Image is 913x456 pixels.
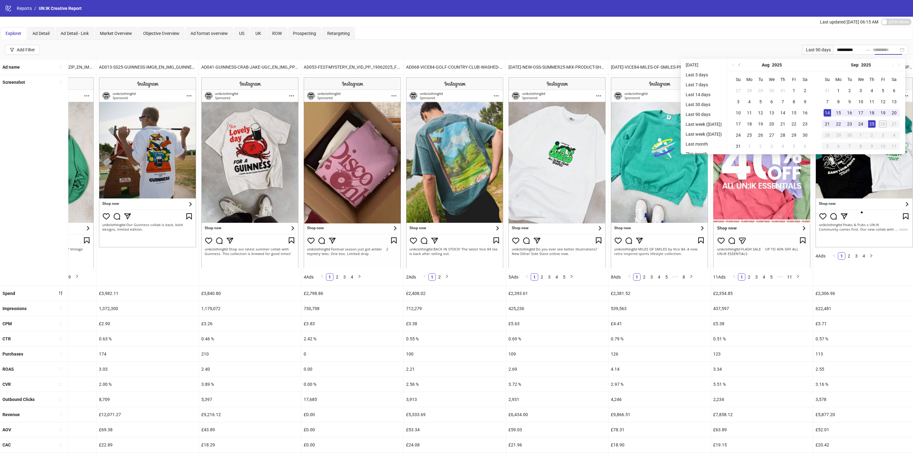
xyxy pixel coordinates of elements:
[866,107,877,118] td: 2025-09-18
[744,107,755,118] td: 2025-08-11
[785,273,794,281] li: 11
[670,273,680,281] span: •••
[822,96,833,107] td: 2025-09-07
[2,80,25,85] b: Screenshot
[683,121,724,128] li: Last week ([DATE])
[760,273,768,281] li: 4
[443,273,451,281] button: right
[794,273,802,281] li: Next Page
[757,109,764,117] div: 12
[766,96,777,107] td: 2025-08-06
[833,85,844,96] td: 2025-09-01
[788,96,799,107] td: 2025-08-08
[790,98,798,105] div: 8
[844,130,855,141] td: 2025-09-30
[833,107,844,118] td: 2025-09-15
[755,107,766,118] td: 2025-08-12
[58,291,63,295] span: sort-descending
[824,109,831,117] div: 14
[877,107,889,118] td: 2025-09-19
[889,107,900,118] td: 2025-09-20
[833,96,844,107] td: 2025-09-08
[844,107,855,118] td: 2025-09-16
[835,98,842,105] div: 8
[58,352,63,356] span: sort-ascending
[301,60,403,75] div: AD053-FEST-MYSTERY_EN_VID_PP_19062025_F_CC_SC13_None__
[423,275,426,278] span: left
[746,131,753,139] div: 25
[801,109,809,117] div: 16
[799,85,811,96] td: 2025-08-02
[801,87,809,94] div: 2
[868,120,876,128] div: 25
[255,31,261,36] span: UK
[744,85,755,96] td: 2025-07-28
[768,274,775,280] a: 5
[768,131,775,139] div: 27
[772,59,782,71] button: Choose a year
[877,85,889,96] td: 2025-09-05
[663,273,670,281] li: 5
[356,273,363,281] li: Next Page
[779,87,787,94] div: 31
[326,274,333,280] a: 1
[429,274,435,280] a: 1
[853,253,860,259] a: 3
[538,273,546,281] li: 2
[738,273,745,281] li: 1
[835,131,842,139] div: 29
[889,74,900,85] th: Sa
[785,274,794,280] a: 11
[680,274,687,280] a: 8
[877,74,889,85] th: Fr
[860,252,868,260] li: 4
[766,107,777,118] td: 2025-08-13
[777,85,788,96] td: 2025-07-31
[755,96,766,107] td: 2025-08-05
[735,109,742,117] div: 10
[877,96,889,107] td: 2025-09-12
[757,120,764,128] div: 19
[846,131,853,139] div: 30
[890,109,898,117] div: 20
[761,274,767,280] a: 4
[735,131,742,139] div: 24
[733,107,744,118] td: 2025-08-10
[732,275,736,278] span: left
[816,77,913,247] img: Screenshot 120227485511870356
[775,273,785,281] span: •••
[757,98,764,105] div: 5
[788,74,799,85] th: Fr
[833,130,844,141] td: 2025-09-29
[683,81,724,88] li: Last 7 days
[32,31,49,36] span: Ad Detail
[648,274,655,280] a: 3
[6,31,21,36] span: Explorer
[358,275,361,278] span: right
[860,253,867,259] a: 4
[349,274,355,280] a: 4
[866,74,877,85] th: Th
[796,275,800,278] span: right
[824,120,831,128] div: 21
[58,306,63,310] span: sort-ascending
[683,111,724,118] li: Last 90 days
[611,77,708,268] img: Screenshot 120230864468730356
[777,118,788,130] td: 2025-08-21
[775,273,785,281] li: Next 5 Pages
[868,252,875,260] li: Next Page
[546,274,553,280] a: 3
[531,274,538,280] a: 1
[293,31,316,36] span: Prospecting
[857,120,864,128] div: 24
[341,274,348,280] a: 3
[663,274,670,280] a: 5
[824,98,831,105] div: 7
[857,98,864,105] div: 10
[100,31,132,36] span: Market Overview
[844,96,855,107] td: 2025-09-09
[753,274,760,280] a: 3
[736,59,743,71] button: Previous month (PageUp)
[768,120,775,128] div: 20
[845,252,853,260] li: 2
